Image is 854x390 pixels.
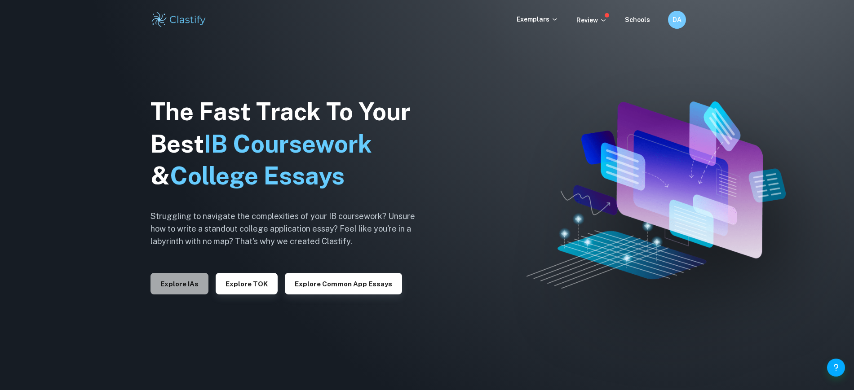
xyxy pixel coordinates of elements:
[517,14,558,24] p: Exemplars
[672,15,682,25] h6: DA
[170,162,345,190] span: College Essays
[527,101,786,289] img: Clastify hero
[285,273,402,294] button: Explore Common App essays
[827,359,845,377] button: Help and Feedback
[216,279,278,288] a: Explore TOK
[150,210,429,248] h6: Struggling to navigate the complexities of your IB coursework? Unsure how to write a standout col...
[576,15,607,25] p: Review
[285,279,402,288] a: Explore Common App essays
[625,16,650,23] a: Schools
[150,279,208,288] a: Explore IAs
[204,130,372,158] span: IB Coursework
[150,11,208,29] img: Clastify logo
[668,11,686,29] button: DA
[150,273,208,294] button: Explore IAs
[150,96,429,193] h1: The Fast Track To Your Best &
[216,273,278,294] button: Explore TOK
